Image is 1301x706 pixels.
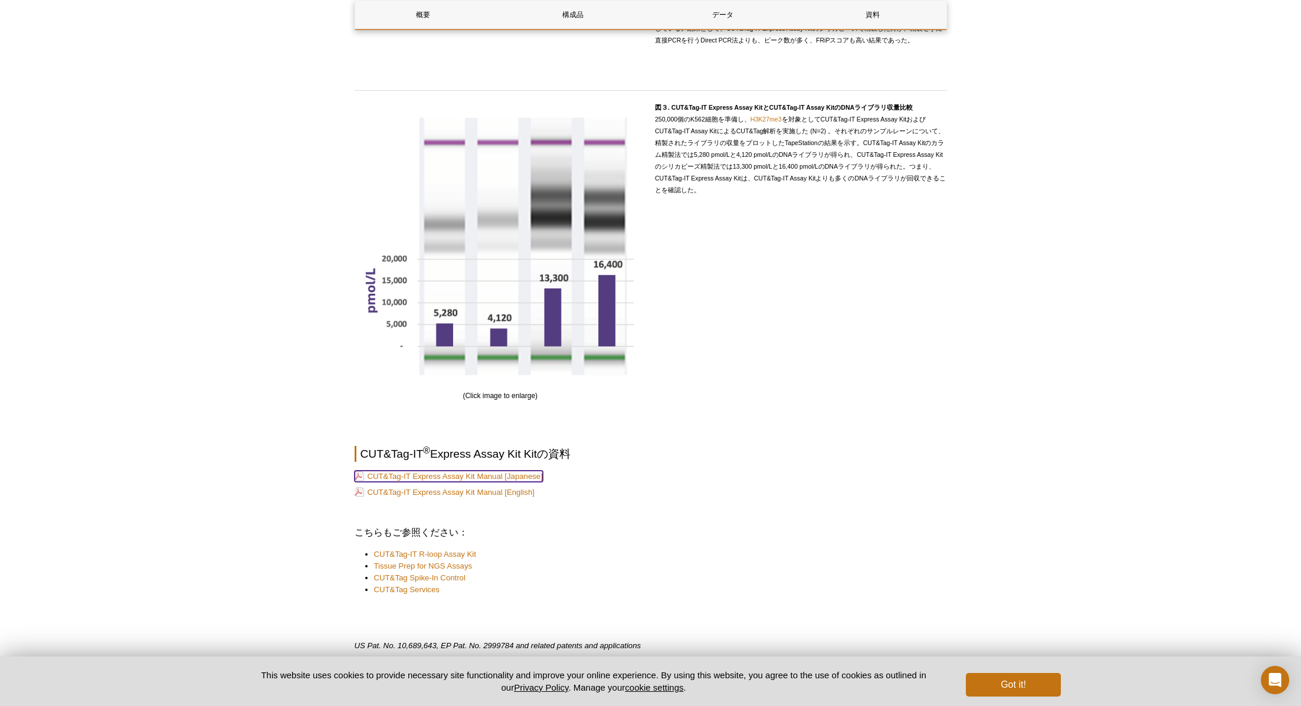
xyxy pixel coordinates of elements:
a: H3K27me3 [751,116,782,123]
a: CUT&Tag Spike-In Control [374,572,466,584]
h2: CUT&Tag-IT Express Assay Kit Kitの資料 [355,446,947,462]
em: US Pat. No. 10,689,643, EP Pat. No. 2999784 and related patents and applications [355,641,641,650]
span: 250,000個のK562細胞を準備し、 を対象としてCUT&Tag-IT Express Assay KitおよびCUT&Tag-IT Assay KitによるCUT&Tag解析を実施した (... [655,104,946,193]
a: 概要 [355,1,491,29]
sup: ® [423,445,430,455]
a: 資料 [805,1,941,29]
strong: 図３. CUT&Tag-IT Express Assay KitとCUT&Tag-IT Assay KitのDNAライブラリ収量比較 [655,104,913,111]
a: データ [655,1,791,29]
p: This website uses cookies to provide necessary site functionality and improve your online experie... [241,669,947,694]
img: CUT&Tag-IT Express Assay Kit Silica Bead Purification [355,101,647,386]
h3: こちらもご参照ください： [355,526,947,540]
a: Tissue Prep for NGS Assays [374,560,473,572]
a: CUT&Tag Services [374,584,440,596]
div: (Click image to enlarge) [355,101,647,402]
a: Privacy Policy [514,682,568,692]
button: cookie settings [625,682,683,692]
a: 構成品 [505,1,641,29]
div: Open Intercom Messenger [1261,666,1289,694]
a: CUT&Tag-IT Express Assay Kit Manual [Japanese] [355,471,543,482]
a: CUT&Tag-IT Express Assay Kit Manual [English] [355,487,535,498]
a: CUT&Tag-IT R-loop Assay Kit [374,549,476,560]
button: Got it! [966,673,1060,697]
